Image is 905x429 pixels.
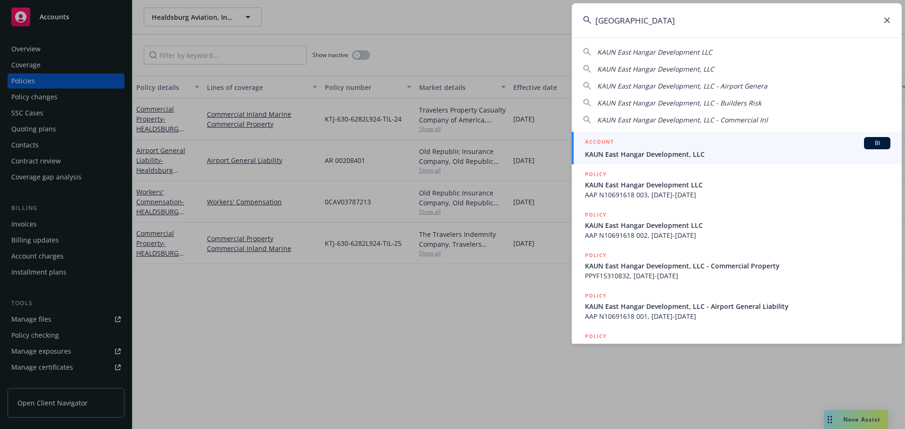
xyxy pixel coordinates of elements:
a: POLICYKAUN East Hangar Development LLCAAP N10691618 002, [DATE]-[DATE] [572,205,902,245]
span: PPYF15310832, [DATE]-[DATE] [585,271,890,281]
a: POLICYKAUN East Hangar Development, LLC - Commercial Property [572,326,902,367]
h5: POLICY [585,251,607,260]
h5: POLICY [585,170,607,179]
h5: POLICY [585,210,607,219]
span: KAUN East Hangar Development LLC [585,220,890,230]
h5: POLICY [585,332,607,341]
span: KAUN East Hangar Development, LLC - Commercial Property [585,261,890,271]
span: KAUN East Hangar Development, LLC [597,65,714,73]
a: ACCOUNTBIKAUN East Hangar Development, LLC [572,132,902,164]
span: KAUN East Hangar Development LLC [585,180,890,190]
a: POLICYKAUN East Hangar Development, LLC - Airport General LiabilityAAP N10691618 001, [DATE]-[DATE] [572,286,902,326]
span: KAUN East Hangar Development, LLC - Commercial Inl [597,115,768,124]
span: AAP N10691618 001, [DATE]-[DATE] [585,311,890,321]
span: AAP N10691618 002, [DATE]-[DATE] [585,230,890,240]
h5: ACCOUNT [585,137,614,148]
input: Search... [572,3,902,37]
span: KAUN East Hangar Development LLC [597,48,712,57]
span: BI [868,139,887,147]
span: AAP N10691618 003, [DATE]-[DATE] [585,190,890,200]
a: POLICYKAUN East Hangar Development LLCAAP N10691618 003, [DATE]-[DATE] [572,164,902,205]
span: KAUN East Hangar Development, LLC - Airport Genera [597,81,767,90]
a: POLICYKAUN East Hangar Development, LLC - Commercial PropertyPPYF15310832, [DATE]-[DATE] [572,245,902,286]
span: KAUN East Hangar Development, LLC - Commercial Property [585,342,890,352]
span: KAUN East Hangar Development, LLC - Airport General Liability [585,301,890,311]
span: KAUN East Hangar Development, LLC [585,149,890,159]
h5: POLICY [585,291,607,300]
span: KAUN East Hangar Development, LLC - Builders Risk [597,98,761,107]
